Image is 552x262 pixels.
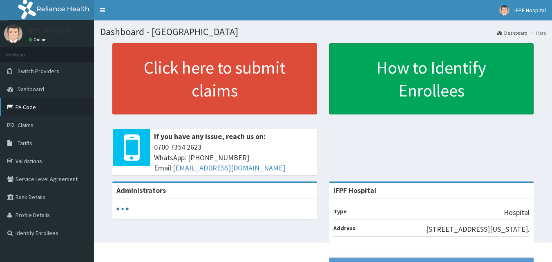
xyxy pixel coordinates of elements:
[333,208,347,215] b: Type
[499,5,510,16] img: User Image
[528,29,546,36] li: Here
[29,37,48,43] a: Online
[504,207,530,218] p: Hospital
[18,85,44,93] span: Dashboard
[154,132,266,141] b: If you have any issue, reach us on:
[116,203,129,215] svg: audio-loading
[333,224,355,232] b: Address
[100,27,546,37] h1: Dashboard - [GEOGRAPHIC_DATA]
[18,67,59,75] span: Switch Providers
[154,142,313,173] span: 0700 7354 2623 WhatsApp: [PHONE_NUMBER] Email:
[112,43,317,114] a: Click here to submit claims
[514,7,546,14] span: IFPF Hospital
[173,163,285,172] a: [EMAIL_ADDRESS][DOMAIN_NAME]
[116,186,166,195] b: Administrators
[333,186,376,195] strong: IFPF Hospital
[329,43,534,114] a: How to Identify Enrollees
[18,139,32,147] span: Tariffs
[18,121,34,129] span: Claims
[497,29,527,36] a: Dashboard
[4,25,22,43] img: User Image
[29,27,71,34] p: IFPF Hospital
[426,224,530,235] p: [STREET_ADDRESS][US_STATE].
